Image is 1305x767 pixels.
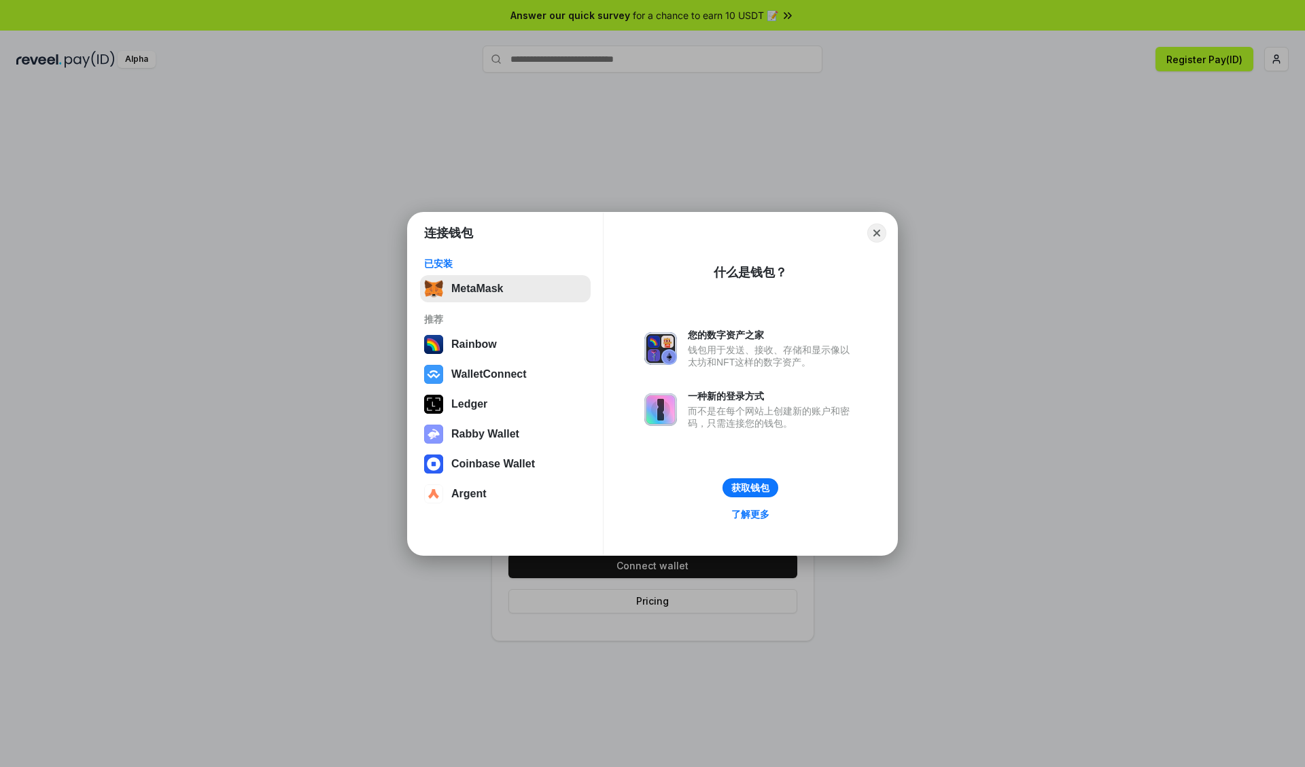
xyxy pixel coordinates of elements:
[451,458,535,470] div: Coinbase Wallet
[420,331,591,358] button: Rainbow
[420,450,591,478] button: Coinbase Wallet
[424,454,443,474] img: svg+xml,%3Csvg%20width%3D%2228%22%20height%3D%2228%22%20viewBox%3D%220%200%2028%2028%22%20fill%3D...
[420,361,591,388] button: WalletConnect
[688,344,856,368] div: 钱包用于发送、接收、存储和显示像以太坊和NFT这样的数字资产。
[424,395,443,414] img: svg+xml,%3Csvg%20xmlns%3D%22http%3A%2F%2Fwww.w3.org%2F2000%2Fsvg%22%20width%3D%2228%22%20height%3...
[420,421,591,448] button: Rabby Wallet
[424,365,443,384] img: svg+xml,%3Csvg%20width%3D%2228%22%20height%3D%2228%22%20viewBox%3D%220%200%2028%2028%22%20fill%3D...
[688,329,856,341] div: 您的数字资产之家
[451,368,527,380] div: WalletConnect
[644,393,677,426] img: svg+xml,%3Csvg%20xmlns%3D%22http%3A%2F%2Fwww.w3.org%2F2000%2Fsvg%22%20fill%3D%22none%22%20viewBox...
[420,391,591,418] button: Ledger
[714,264,787,281] div: 什么是钱包？
[451,338,497,351] div: Rainbow
[731,482,769,494] div: 获取钱包
[723,505,778,523] a: 了解更多
[451,398,487,410] div: Ledger
[420,275,591,302] button: MetaMask
[451,488,487,500] div: Argent
[424,279,443,298] img: svg+xml,%3Csvg%20fill%3D%22none%22%20height%3D%2233%22%20viewBox%3D%220%200%2035%2033%22%20width%...
[644,332,677,365] img: svg+xml,%3Csvg%20xmlns%3D%22http%3A%2F%2Fwww.w3.org%2F2000%2Fsvg%22%20fill%3D%22none%22%20viewBox...
[424,257,587,270] div: 已安装
[688,405,856,429] div: 而不是在每个网站上创建新的账户和密码，只需连接您的钱包。
[424,335,443,354] img: svg+xml,%3Csvg%20width%3D%22120%22%20height%3D%22120%22%20viewBox%3D%220%200%20120%20120%22%20fil...
[424,225,473,241] h1: 连接钱包
[420,480,591,507] button: Argent
[424,313,587,325] div: 推荐
[451,283,503,295] div: MetaMask
[424,425,443,444] img: svg+xml,%3Csvg%20xmlns%3D%22http%3A%2F%2Fwww.w3.org%2F2000%2Fsvg%22%20fill%3D%22none%22%20viewBox...
[688,390,856,402] div: 一种新的登录方式
[867,224,886,243] button: Close
[723,478,778,497] button: 获取钱包
[731,508,769,520] div: 了解更多
[451,428,519,440] div: Rabby Wallet
[424,484,443,503] img: svg+xml,%3Csvg%20width%3D%2228%22%20height%3D%2228%22%20viewBox%3D%220%200%2028%2028%22%20fill%3D...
